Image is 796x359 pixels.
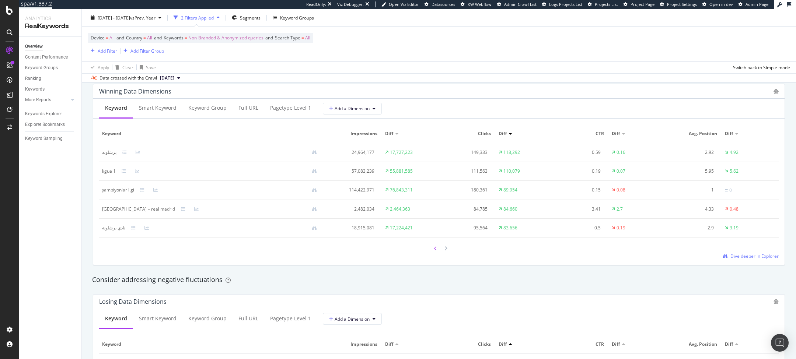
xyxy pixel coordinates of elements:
[99,298,167,305] div: Losing Data Dimensions
[337,1,364,7] div: Viz Debugger:
[25,96,69,104] a: More Reports
[390,225,413,231] div: 17,224,421
[240,14,261,21] span: Segments
[329,206,374,212] div: 2,482,034
[385,341,393,348] span: Diff
[381,1,419,7] a: Open Viz Editor
[390,187,413,193] div: 76,843,311
[99,88,171,95] div: Winning Data Dimensions
[390,206,410,212] div: 2,464,363
[555,206,601,212] div: 3.41
[238,104,258,112] div: Full URL
[499,341,507,348] span: Diff
[329,149,374,156] div: 24,964,177
[385,130,393,137] span: Diff
[730,168,739,175] div: 5.62
[171,12,223,24] button: 2 Filters Applied
[305,33,310,43] span: All
[733,64,790,70] div: Switch back to Simple mode
[275,35,300,41] span: Search Type
[25,110,76,118] a: Keywords Explorer
[588,1,618,7] a: Projects List
[25,64,76,72] a: Keyword Groups
[154,35,162,41] span: and
[306,1,326,7] div: ReadOnly:
[660,1,697,7] a: Project Settings
[329,225,374,231] div: 18,915,081
[468,1,492,7] span: KW Webflow
[503,149,520,156] div: 118,292
[98,47,117,54] div: Add Filter
[425,1,455,7] a: Datasources
[329,168,374,175] div: 57,083,239
[126,35,142,41] span: Country
[188,33,263,43] span: Non-Branded & Anonymized queries
[668,168,714,175] div: 5.95
[25,135,76,142] a: Keyword Sampling
[188,104,227,112] div: Keyword Group
[555,168,601,175] div: 0.19
[25,121,76,129] a: Explorer Bookmarks
[105,104,127,112] div: Keyword
[25,75,76,82] a: Ranking
[774,89,779,94] div: bug
[112,61,133,73] button: Clear
[461,1,492,7] a: KW Webflow
[164,35,184,41] span: Keywords
[555,149,601,156] div: 0.59
[730,149,739,156] div: 4.92
[25,53,68,61] div: Content Performance
[442,225,488,231] div: 95,564
[98,14,130,21] span: [DATE] - [DATE]
[612,130,620,137] span: Diff
[730,206,739,212] div: 0.48
[25,75,41,82] div: Ranking
[102,225,125,231] div: نادي برشلونة
[25,53,76,61] a: Content Performance
[617,225,625,231] div: 0.19
[442,149,488,156] div: 149,333
[25,15,76,22] div: Analytics
[389,1,419,7] span: Open Viz Editor
[442,206,488,212] div: 84,785
[238,315,258,322] div: Full URL
[555,187,601,193] div: 0.15
[188,315,227,322] div: Keyword Group
[323,313,382,325] button: Add a Dimension
[442,341,491,348] span: Clicks
[595,1,618,7] span: Projects List
[25,121,65,129] div: Explorer Bookmarks
[270,104,311,112] div: pagetype Level 1
[555,130,604,137] span: CTR
[612,341,620,348] span: Diff
[725,341,733,348] span: Diff
[555,341,604,348] span: CTR
[116,35,124,41] span: and
[25,43,76,50] a: Overview
[617,149,625,156] div: 0.16
[390,149,413,156] div: 17,727,223
[143,35,146,41] span: =
[746,1,768,7] span: Admin Page
[667,1,697,7] span: Project Settings
[88,12,164,24] button: [DATE] - [DATE]vsPrev. Year
[229,12,263,24] button: Segments
[98,64,109,70] div: Apply
[92,275,786,285] div: Consider addressing negative fluctuations
[503,225,517,231] div: 83,656
[102,206,175,212] div: barcelone – real madrid
[709,1,733,7] span: Open in dev
[25,96,51,104] div: More Reports
[504,1,537,7] span: Admin Crawl List
[442,130,491,137] span: Clicks
[102,341,321,348] span: Keyword
[139,104,177,112] div: Smart Keyword
[25,85,76,93] a: Keywords
[730,225,739,231] div: 3.19
[109,33,115,43] span: All
[442,168,488,175] div: 111,563
[157,74,183,82] button: [DATE]
[503,206,517,212] div: 84,660
[617,206,623,212] div: 2.7
[102,130,321,137] span: Keyword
